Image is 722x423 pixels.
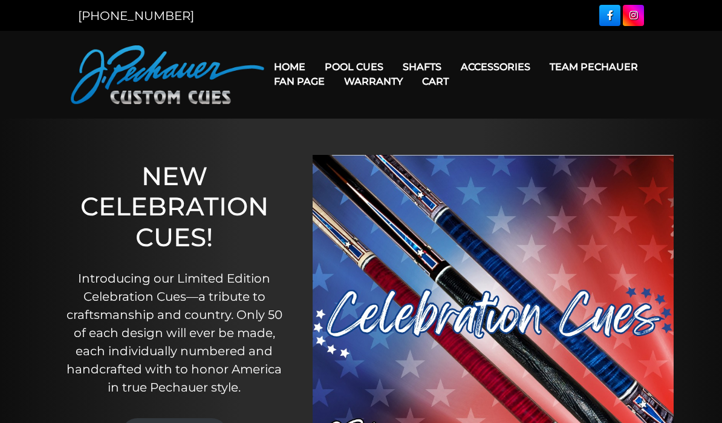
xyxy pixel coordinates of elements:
a: Cart [412,66,458,97]
a: Warranty [334,66,412,97]
a: Accessories [451,51,540,82]
a: Shafts [393,51,451,82]
a: Team Pechauer [540,51,648,82]
a: Pool Cues [315,51,393,82]
a: Fan Page [264,66,334,97]
a: [PHONE_NUMBER] [78,8,194,23]
img: Pechauer Custom Cues [71,45,264,104]
p: Introducing our Limited Edition Celebration Cues—a tribute to craftsmanship and country. Only 50 ... [60,269,289,396]
h1: NEW CELEBRATION CUES! [60,161,289,252]
a: Home [264,51,315,82]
